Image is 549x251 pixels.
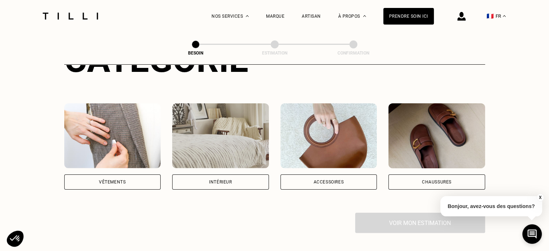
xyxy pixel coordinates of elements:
[363,15,366,17] img: Menu déroulant à propos
[99,180,126,184] div: Vêtements
[266,14,284,19] a: Marque
[313,180,344,184] div: Accessoires
[503,15,506,17] img: menu déroulant
[160,51,232,56] div: Besoin
[536,194,544,202] button: X
[317,51,389,56] div: Confirmation
[246,15,249,17] img: Menu déroulant
[388,103,485,168] img: Chaussures
[487,13,494,20] span: 🇫🇷
[172,103,269,168] img: Intérieur
[440,196,542,216] p: Bonjour, avez-vous des questions?
[302,14,321,19] a: Artisan
[457,12,466,21] img: icône connexion
[209,180,232,184] div: Intérieur
[40,13,101,20] img: Logo du service de couturière Tilli
[64,103,161,168] img: Vêtements
[280,103,377,168] img: Accessoires
[383,8,434,25] a: Prendre soin ici
[239,51,311,56] div: Estimation
[422,180,452,184] div: Chaussures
